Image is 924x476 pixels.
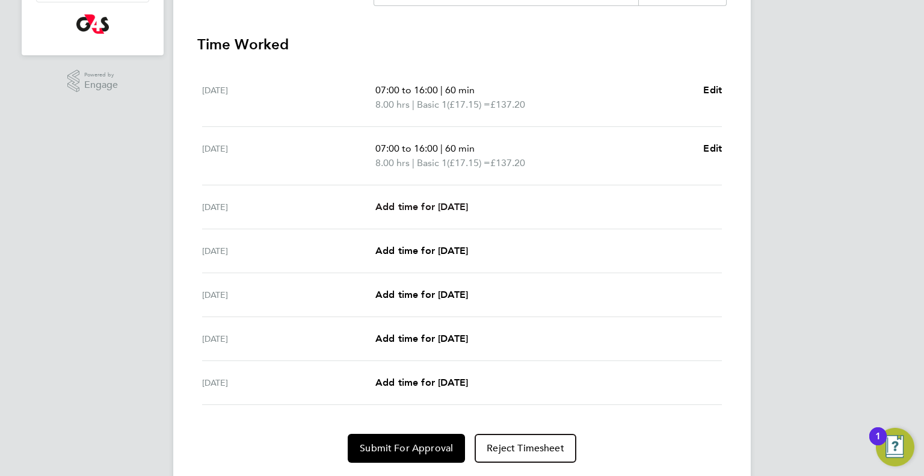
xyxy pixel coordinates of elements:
button: Submit For Approval [348,434,465,463]
span: Edit [703,84,722,96]
span: 60 min [445,143,475,154]
span: | [440,84,443,96]
span: Engage [84,80,118,90]
div: [DATE] [202,200,375,214]
span: £137.20 [490,99,525,110]
span: | [412,99,414,110]
div: [DATE] [202,376,375,390]
a: Add time for [DATE] [375,200,468,214]
span: Basic 1 [417,97,447,112]
span: (£17.15) = [447,99,490,110]
span: Add time for [DATE] [375,201,468,212]
span: Add time for [DATE] [375,289,468,300]
a: Edit [703,83,722,97]
a: Go to home page [36,14,149,34]
button: Open Resource Center, 1 new notification [876,428,914,466]
a: Add time for [DATE] [375,244,468,258]
a: Powered byEngage [67,70,119,93]
span: £137.20 [490,157,525,168]
span: 8.00 hrs [375,99,410,110]
span: Basic 1 [417,156,447,170]
div: [DATE] [202,288,375,302]
span: Add time for [DATE] [375,377,468,388]
a: Add time for [DATE] [375,288,468,302]
h3: Time Worked [197,35,727,54]
div: [DATE] [202,244,375,258]
span: | [440,143,443,154]
div: [DATE] [202,83,375,112]
span: 07:00 to 16:00 [375,84,438,96]
span: 60 min [445,84,475,96]
div: 1 [875,436,881,452]
span: Edit [703,143,722,154]
a: Edit [703,141,722,156]
button: Reject Timesheet [475,434,576,463]
span: Add time for [DATE] [375,245,468,256]
a: Add time for [DATE] [375,332,468,346]
div: [DATE] [202,332,375,346]
span: (£17.15) = [447,157,490,168]
img: g4s-logo-retina.png [76,14,109,34]
span: | [412,157,414,168]
span: Submit For Approval [360,442,453,454]
a: Add time for [DATE] [375,376,468,390]
span: Add time for [DATE] [375,333,468,344]
div: [DATE] [202,141,375,170]
span: 07:00 to 16:00 [375,143,438,154]
span: Reject Timesheet [487,442,564,454]
span: Powered by [84,70,118,80]
span: 8.00 hrs [375,157,410,168]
